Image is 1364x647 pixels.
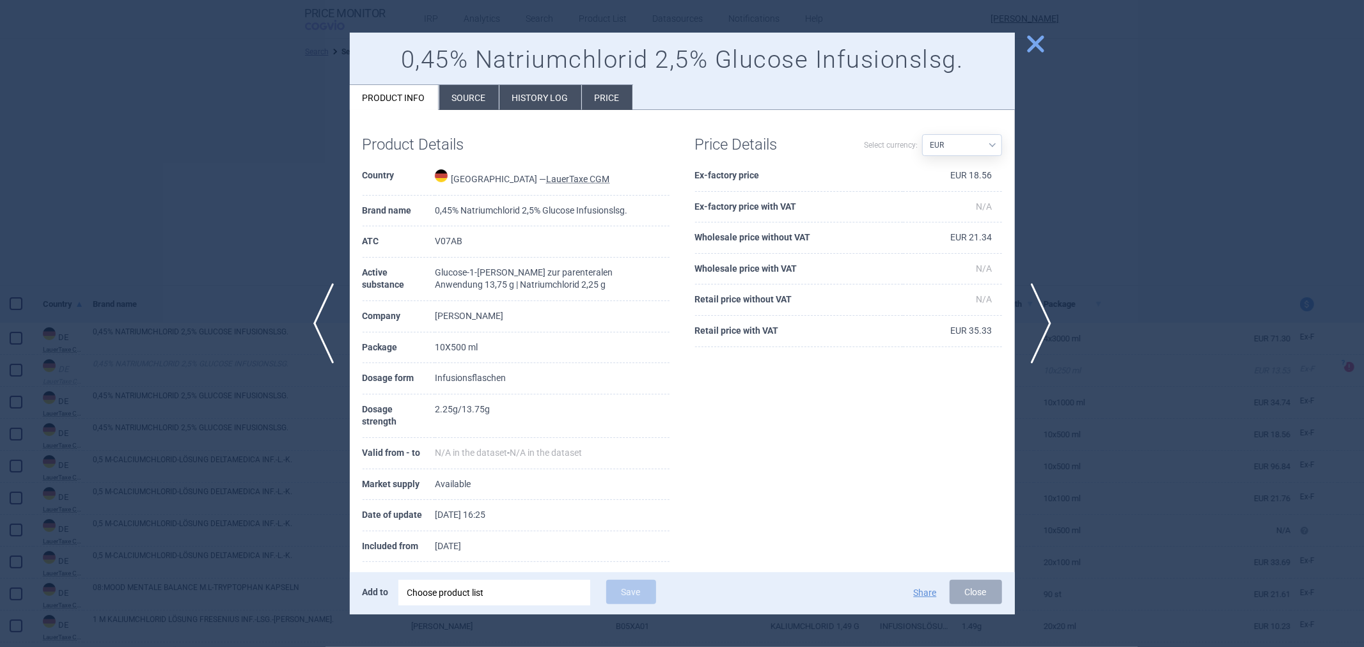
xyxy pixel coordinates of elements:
[435,196,669,227] td: 0,45% Natriumchlorid 2,5% Glucose Infusionslsg.
[695,136,849,154] h1: Price Details
[903,160,1002,192] td: EUR 18.56
[363,438,435,469] th: Valid from - to
[976,263,992,274] span: N/A
[499,85,581,110] li: History log
[435,448,507,458] span: N/A in the dataset
[439,85,499,110] li: Source
[976,201,992,212] span: N/A
[435,500,669,531] td: [DATE] 16:25
[398,580,590,605] div: Choose product list
[363,332,435,364] th: Package
[914,588,937,597] button: Share
[435,531,669,563] td: [DATE]
[546,174,609,184] abbr: LauerTaxe CGM — Complex database for German drug information provided by commercial provider CGM ...
[606,580,656,604] button: Save
[363,469,435,501] th: Market supply
[363,258,435,301] th: Active substance
[435,226,669,258] td: V07AB
[363,301,435,332] th: Company
[350,85,439,110] li: Product info
[363,136,516,154] h1: Product Details
[363,580,389,604] p: Add to
[435,160,669,196] td: [GEOGRAPHIC_DATA] —
[435,301,669,332] td: [PERSON_NAME]
[695,192,903,223] th: Ex-factory price with VAT
[363,160,435,196] th: Country
[695,316,903,347] th: Retail price with VAT
[363,500,435,531] th: Date of update
[363,226,435,258] th: ATC
[903,222,1002,254] td: EUR 21.34
[865,134,918,156] label: Select currency:
[407,580,581,605] div: Choose product list
[695,254,903,285] th: Wholesale price with VAT
[695,222,903,254] th: Wholesale price without VAT
[363,531,435,563] th: Included from
[903,316,1002,347] td: EUR 35.33
[435,332,669,364] td: 10X500 ml
[435,363,669,394] td: Infusionsflaschen
[582,85,632,110] li: Price
[363,45,1002,75] h1: 0,45% Natriumchlorid 2,5% Glucose Infusionslsg.
[435,469,669,501] td: Available
[695,285,903,316] th: Retail price without VAT
[510,448,582,458] span: N/A in the dataset
[435,394,669,438] td: 2.25g/13.75g
[695,160,903,192] th: Ex-factory price
[363,363,435,394] th: Dosage form
[435,438,669,469] td: -
[363,394,435,438] th: Dosage strength
[435,169,448,182] img: Germany
[363,196,435,227] th: Brand name
[435,258,669,301] td: Glucose-1-[PERSON_NAME] zur parenteralen Anwendung 13,75 g | Natriumchlorid 2,25 g
[976,294,992,304] span: N/A
[950,580,1002,604] button: Close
